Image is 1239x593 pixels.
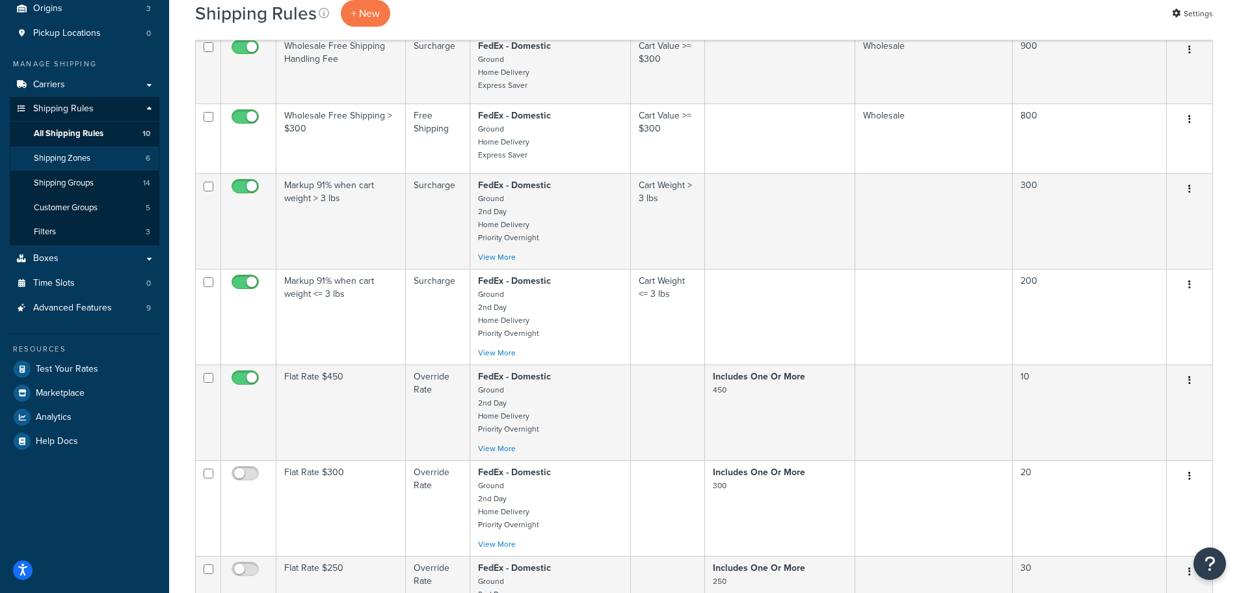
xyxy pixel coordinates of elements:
[146,153,150,164] span: 6
[146,227,150,238] span: 3
[10,406,159,429] a: Analytics
[33,303,112,314] span: Advanced Features
[713,384,726,396] small: 450
[10,171,159,195] a: Shipping Groups 14
[276,460,406,556] td: Flat Rate $300
[1013,173,1167,269] td: 300
[1013,103,1167,173] td: 800
[10,196,159,220] li: Customer Groups
[713,465,805,479] strong: Includes One Or More
[10,122,159,146] li: All Shipping Rules
[713,480,726,491] small: 300
[10,296,159,320] a: Advanced Features 9
[631,34,704,103] td: Cart Value >= $300
[276,365,406,460] td: Flat Rate $450
[10,122,159,146] a: All Shipping Rules 10
[406,34,470,103] td: Surcharge
[478,347,516,359] a: View More
[478,39,551,53] strong: FedEx - Domestic
[406,103,470,173] td: Free Shipping
[10,146,159,171] li: Shipping Zones
[478,53,529,91] small: Ground Home Delivery Express Saver
[478,251,516,263] a: View More
[406,269,470,365] td: Surcharge
[33,278,75,289] span: Time Slots
[36,364,98,375] span: Test Your Rates
[276,173,406,269] td: Markup 91% when cart weight > 3 lbs
[478,123,529,161] small: Ground Home Delivery Express Saver
[631,173,704,269] td: Cart Weight > 3 lbs
[10,59,159,70] div: Manage Shipping
[10,21,159,46] li: Pickup Locations
[10,296,159,320] li: Advanced Features
[36,388,85,399] span: Marketplace
[1013,365,1167,460] td: 10
[276,103,406,173] td: Wholesale Free Shipping > $300
[33,103,94,115] span: Shipping Rules
[36,436,78,447] span: Help Docs
[478,370,551,383] strong: FedEx - Domestic
[146,303,151,314] span: 9
[146,278,151,289] span: 0
[10,146,159,171] a: Shipping Zones 6
[33,3,62,14] span: Origins
[34,178,94,189] span: Shipping Groups
[478,480,539,531] small: Ground 2nd Day Home Delivery Priority Overnight
[34,128,103,139] span: All Shipping Rules
[10,247,159,271] a: Boxes
[10,196,159,220] a: Customer Groups 5
[1172,5,1213,23] a: Settings
[478,384,539,435] small: Ground 2nd Day Home Delivery Priority Overnight
[146,3,151,14] span: 3
[855,34,1013,103] td: Wholesale
[10,381,159,405] a: Marketplace
[276,269,406,365] td: Markup 91% when cart weight <= 3 lbs
[10,430,159,453] a: Help Docs
[146,202,150,214] span: 5
[10,357,159,381] a: Test Your Rates
[10,21,159,46] a: Pickup Locations 0
[146,28,151,39] span: 0
[10,97,159,245] li: Shipping Rules
[478,178,551,192] strong: FedEx - Domestic
[855,103,1013,173] td: Wholesale
[1013,34,1167,103] td: 900
[10,220,159,244] a: Filters 3
[478,443,516,454] a: View More
[276,34,406,103] td: Wholesale Free Shipping Handling Fee
[478,465,551,479] strong: FedEx - Domestic
[34,153,90,164] span: Shipping Zones
[713,561,805,575] strong: Includes One Or More
[10,97,159,121] a: Shipping Rules
[478,538,516,550] a: View More
[33,79,65,90] span: Carriers
[10,73,159,97] a: Carriers
[713,370,805,383] strong: Includes One Or More
[195,1,317,26] h1: Shipping Rules
[36,412,72,423] span: Analytics
[478,274,551,288] strong: FedEx - Domestic
[406,173,470,269] td: Surcharge
[1013,460,1167,556] td: 20
[34,202,98,214] span: Customer Groups
[10,271,159,296] li: Time Slots
[34,227,56,238] span: Filters
[142,128,150,139] span: 10
[478,109,551,122] strong: FedEx - Domestic
[33,28,101,39] span: Pickup Locations
[478,561,551,575] strong: FedEx - Domestic
[406,460,470,556] td: Override Rate
[1013,269,1167,365] td: 200
[713,575,726,587] small: 250
[10,344,159,355] div: Resources
[631,269,704,365] td: Cart Weight <= 3 lbs
[478,288,539,339] small: Ground 2nd Day Home Delivery Priority Overnight
[10,271,159,296] a: Time Slots 0
[1193,547,1226,580] button: Open Resource Center
[143,178,150,189] span: 14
